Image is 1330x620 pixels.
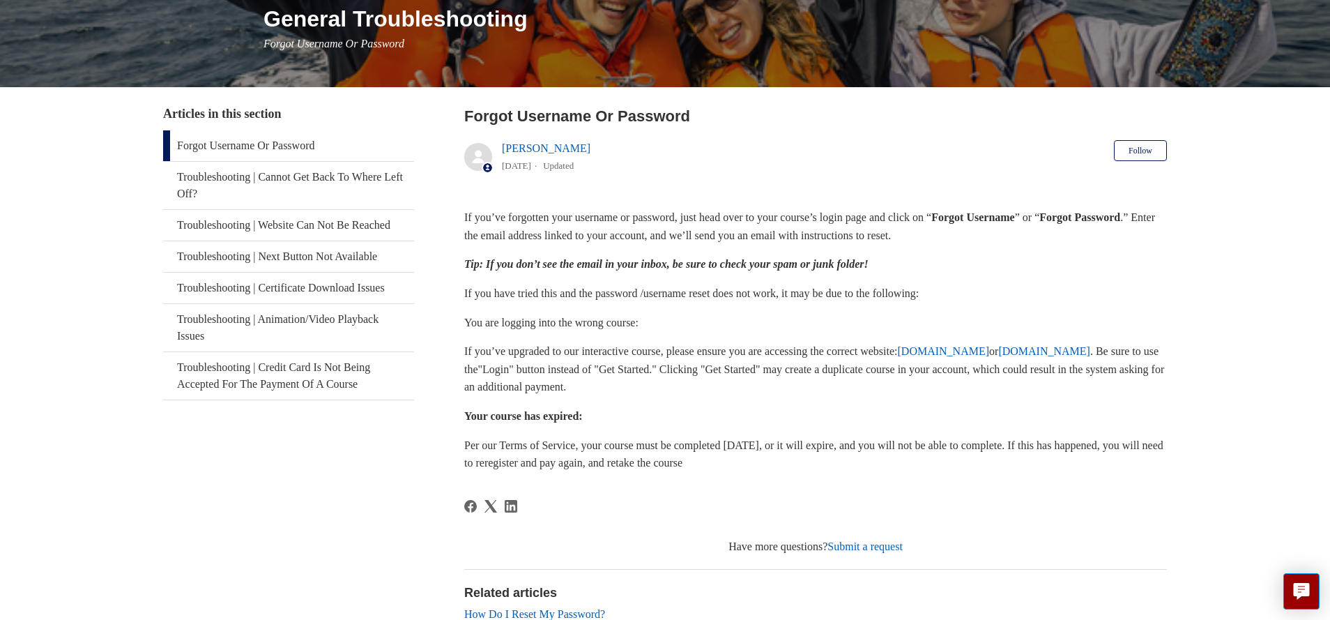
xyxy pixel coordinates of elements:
h2: Related articles [464,584,1167,603]
svg: Share this page on X Corp [484,500,497,513]
strong: Forgot Username [931,211,1015,223]
p: If you have tried this and the password /username reset does not work, it may be due to the follo... [464,285,1167,303]
a: [DOMAIN_NAME] [998,345,1090,357]
a: LinkedIn [505,500,517,513]
p: You are logging into the wrong course: [464,314,1167,332]
a: Troubleshooting | Cannot Get Back To Where Left Off? [163,162,414,209]
svg: Share this page on Facebook [464,500,477,513]
h2: Forgot Username Or Password [464,105,1167,128]
a: Troubleshooting | Animation/Video Playback Issues [163,304,414,351]
svg: Share this page on LinkedIn [505,500,517,513]
a: Forgot Username Or Password [163,130,414,161]
span: Forgot Username Or Password [263,38,404,50]
a: Facebook [464,500,477,513]
li: Updated [543,160,574,171]
a: [PERSON_NAME] [502,142,590,154]
button: Follow Article [1114,140,1167,161]
a: Troubleshooting | Certificate Download Issues [163,273,414,303]
h1: General Troubleshooting [263,2,1167,36]
a: Troubleshooting | Next Button Not Available [163,241,414,272]
span: Articles in this section [163,107,281,121]
a: Submit a request [827,540,903,552]
p: If you’ve forgotten your username or password, just head over to your course’s login page and cli... [464,209,1167,244]
a: X Corp [484,500,497,513]
a: Troubleshooting | Website Can Not Be Reached [163,210,414,241]
a: How Do I Reset My Password? [464,608,605,620]
div: Have more questions? [464,538,1167,555]
button: Live chat [1283,573,1320,610]
p: Per our Terms of Service, your course must be completed [DATE], or it will expire, and you will n... [464,437,1167,472]
a: [DOMAIN_NAME] [898,345,990,357]
em: Tip: If you don’t see the email in your inbox, be sure to check your spam or junk folder! [464,258,869,270]
p: If you’ve upgraded to our interactive course, please ensure you are accessing the correct website... [464,342,1167,396]
strong: Your course has expired: [464,410,583,422]
time: 05/20/2025, 14:58 [502,160,531,171]
strong: Forgot Password [1039,211,1120,223]
a: Troubleshooting | Credit Card Is Not Being Accepted For The Payment Of A Course [163,352,414,400]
